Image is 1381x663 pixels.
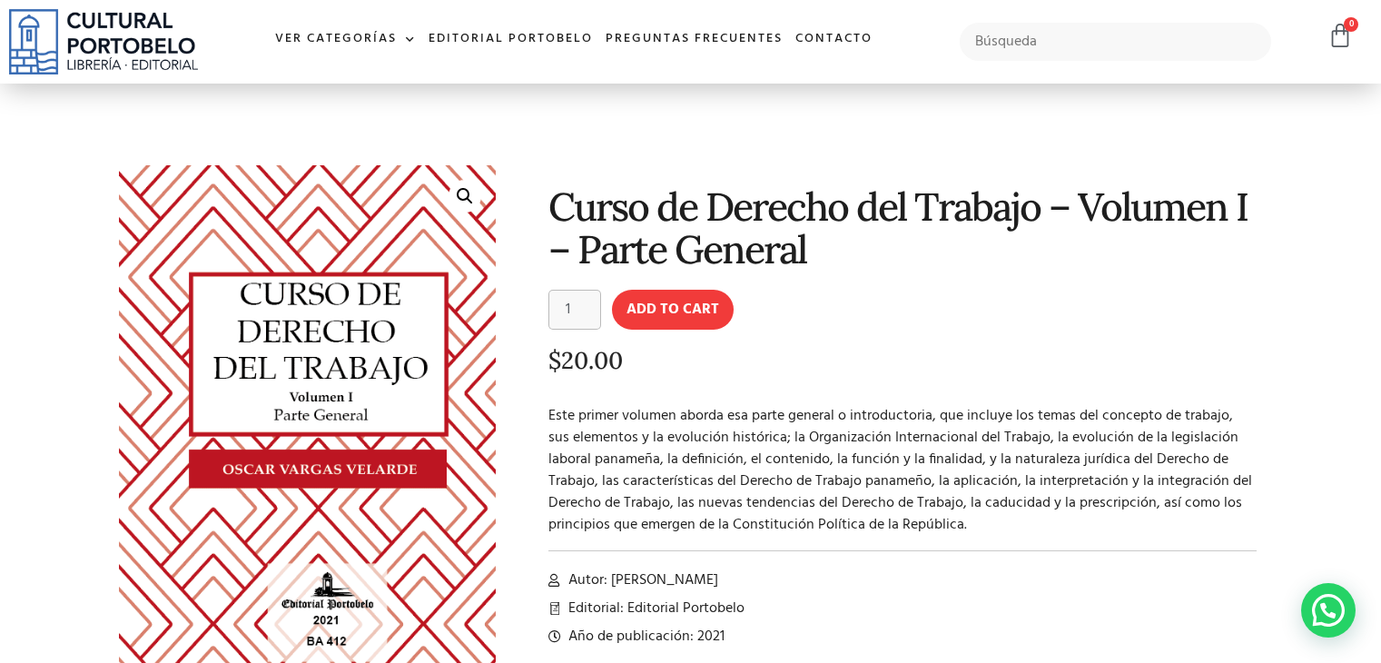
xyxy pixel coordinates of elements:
[564,598,745,619] span: Editorial: Editorial Portobelo
[564,569,718,591] span: Autor: [PERSON_NAME]
[422,20,599,59] a: Editorial Portobelo
[449,180,481,213] a: 🔍
[1344,17,1358,32] span: 0
[1301,583,1356,638] div: WhatsApp contact
[548,185,1258,272] h1: Curso de Derecho del Trabajo – Volumen I – Parte General
[548,345,623,375] bdi: 20.00
[1327,23,1353,49] a: 0
[564,626,725,648] span: Año de publicación: 2021
[269,20,422,59] a: Ver Categorías
[612,290,734,330] button: Add to cart
[599,20,789,59] a: Preguntas frecuentes
[548,290,601,330] input: Product quantity
[548,345,561,375] span: $
[789,20,879,59] a: Contacto
[960,23,1271,61] input: Búsqueda
[548,404,1252,537] span: Este primer volumen aborda esa parte general o introductoria, que incluye los temas del concepto ...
